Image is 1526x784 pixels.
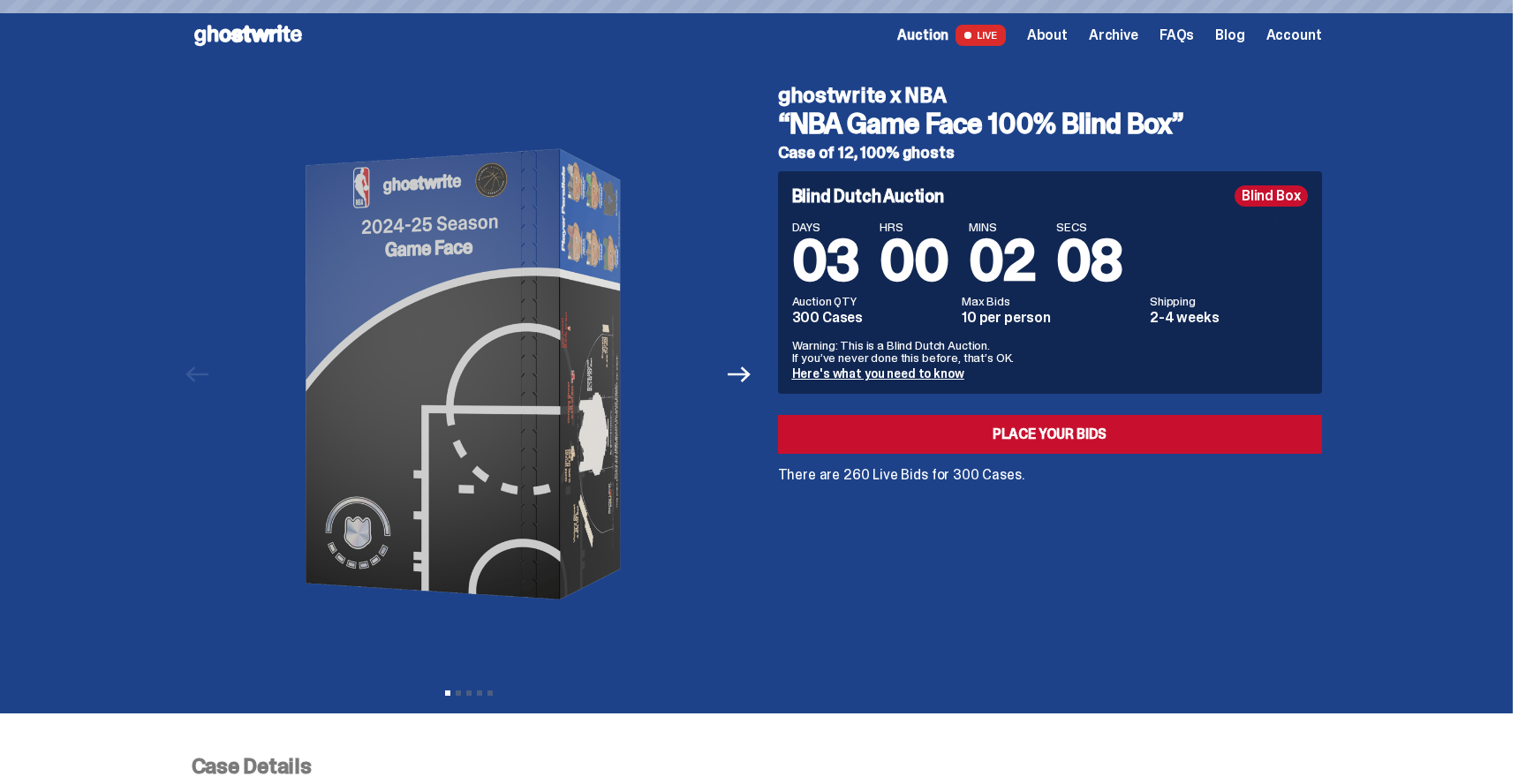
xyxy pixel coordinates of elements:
div: Blind Box [1235,185,1308,207]
span: 02 [969,224,1035,298]
span: Auction [897,28,948,42]
button: View slide 2 [456,690,461,696]
a: Place your Bids [778,415,1322,454]
a: Here's what you need to know [792,366,964,381]
p: Warning: This is a Blind Dutch Auction. If you’ve never done this before, that’s OK. [792,339,1308,364]
p: Case Details [192,756,1322,777]
h5: Case of 12, 100% ghosts [778,145,1322,161]
span: LIVE [956,25,1006,46]
button: View slide 4 [477,690,482,696]
span: 03 [792,224,859,298]
p: There are 260 Live Bids for 300 Cases. [778,468,1322,482]
dt: Auction QTY [792,295,952,307]
dd: 300 Cases [792,311,952,325]
button: View slide 5 [487,690,493,696]
h3: “NBA Game Face 100% Blind Box” [778,109,1322,138]
h4: Blind Dutch Auction [792,187,944,205]
a: Account [1266,28,1322,42]
a: About [1027,28,1068,42]
button: View slide 1 [445,690,450,696]
span: 00 [880,224,948,298]
span: MINS [969,221,1035,233]
h4: ghostwrite x NBA [778,85,1322,106]
dd: 2-4 weeks [1150,311,1308,325]
dt: Max Bids [962,295,1139,307]
button: View slide 3 [466,690,472,696]
a: Auction LIVE [897,25,1005,46]
span: HRS [880,221,948,233]
dd: 10 per person [962,311,1139,325]
span: DAYS [792,221,859,233]
span: SECS [1056,221,1122,233]
dt: Shipping [1150,295,1308,307]
a: FAQs [1160,28,1194,42]
span: 08 [1056,224,1122,298]
a: Archive [1089,28,1138,42]
a: Blog [1215,28,1244,42]
img: NBA-Hero-1.png [226,71,712,678]
button: Next [721,355,759,394]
